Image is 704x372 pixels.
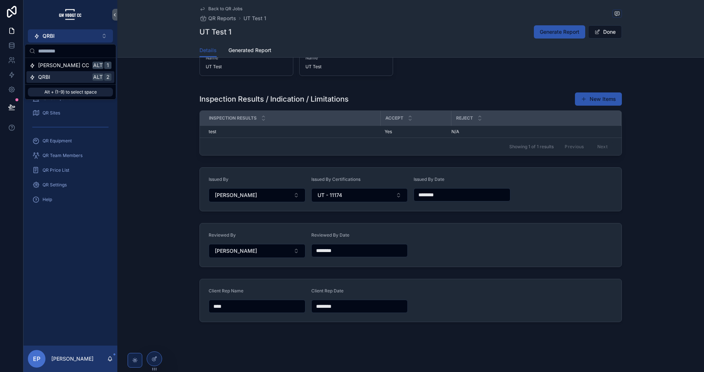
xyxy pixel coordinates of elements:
span: test [209,129,216,135]
a: QR Price List [28,164,113,177]
span: Back to QR Jobs [208,6,242,12]
span: QR Reports [208,15,236,22]
a: QR Settings [28,178,113,192]
span: Showing 1 of 1 results [509,144,554,150]
a: UT Test 1 [243,15,266,22]
p: [PERSON_NAME] [51,355,93,362]
h1: Inspection Results / Indication / Limitations [199,94,349,104]
span: N/A [451,129,459,135]
button: Select Button [209,188,305,202]
a: QR Sites [28,106,113,120]
button: Select Button [209,244,305,258]
span: QR Sites [43,110,60,116]
div: Suggestions [25,58,116,84]
button: New Items [575,92,622,106]
span: Generate Report [540,28,579,36]
a: QR Equipment [28,134,113,147]
span: Reviewed By Date [311,232,349,238]
span: [PERSON_NAME] [215,192,257,199]
span: Alt [93,74,103,80]
span: UT Test [305,64,387,70]
span: Reviewed By [209,232,236,238]
span: QR Team Members [43,153,82,158]
span: Client Rep Date [311,288,344,293]
span: Issued By Certifications [311,176,360,182]
span: QRBI [43,32,55,40]
span: 2 [105,74,111,80]
span: Generated Report [228,47,271,54]
span: 1 [105,62,111,68]
button: Select Button [28,29,113,43]
span: [PERSON_NAME] [215,247,257,255]
div: scrollable content [23,43,117,216]
img: App logo [59,9,82,21]
p: Alt + (1-9) to select space [28,88,113,96]
span: Reject [456,115,473,121]
span: QR Settings [43,182,67,188]
span: UT Test [206,64,287,70]
span: Yes [385,129,392,135]
a: Generated Report [228,44,271,58]
span: UT - 11174 [318,192,342,199]
span: Inspection Results [209,115,257,121]
span: Client Rep Name [209,288,243,293]
span: Name [305,55,387,61]
a: QR Reports [199,15,236,22]
span: Alt [93,62,103,68]
a: Details [199,44,217,58]
span: Accept [385,115,403,121]
h1: UT Test 1 [199,27,231,37]
span: Name [206,55,287,61]
button: Select Button [311,188,408,202]
span: EP [33,354,40,363]
span: QRBI [38,73,50,81]
a: Help [28,193,113,206]
span: QR Equipment [43,138,72,144]
button: Generate Report [534,25,585,39]
span: [PERSON_NAME] CC [38,62,89,69]
a: QR Team Members [28,149,113,162]
span: QR Price List [43,167,69,173]
span: Issued By Date [414,176,444,182]
span: Issued By [209,176,228,182]
a: Back to QR Jobs [199,6,242,12]
span: Details [199,47,217,54]
button: Done [588,25,622,39]
span: Help [43,197,52,203]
